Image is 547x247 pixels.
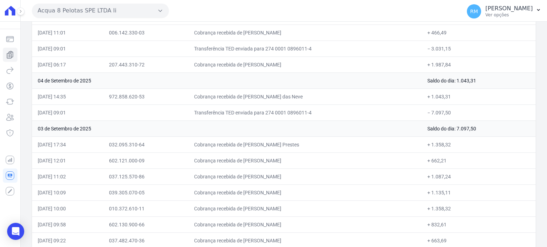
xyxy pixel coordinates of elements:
td: [DATE] 09:58 [32,216,104,232]
td: + 1.358,32 [422,136,536,152]
td: − 3.031,15 [422,41,536,57]
p: [PERSON_NAME] [485,5,533,12]
td: Cobrança recebida de [PERSON_NAME] [188,25,422,41]
td: Cobrança recebida de [PERSON_NAME] [188,152,422,168]
p: Ver opções [485,12,533,18]
button: RM [PERSON_NAME] Ver opções [461,1,547,21]
span: RM [470,9,478,14]
td: + 832,61 [422,216,536,232]
td: [DATE] 09:01 [32,104,104,120]
td: 207.443.310-72 [103,57,188,73]
td: 04 de Setembro de 2025 [32,73,422,88]
td: 006.142.330-03 [103,25,188,41]
td: Cobrança recebida de [PERSON_NAME] [188,184,422,200]
td: Cobrança recebida de [PERSON_NAME] Prestes [188,136,422,152]
td: + 1.087,24 [422,168,536,184]
td: 602.130.900-66 [103,216,188,232]
td: [DATE] 17:34 [32,136,104,152]
td: [DATE] 11:02 [32,168,104,184]
td: Cobrança recebida de [PERSON_NAME] [188,200,422,216]
td: + 1.987,84 [422,57,536,73]
td: + 662,21 [422,152,536,168]
td: Cobrança recebida de [PERSON_NAME] das Neve [188,88,422,104]
td: 602.121.000-09 [103,152,188,168]
td: Transferência TED enviada para 274 0001 0896011-4 [188,104,422,120]
td: + 1.043,31 [422,88,536,104]
td: + 1.135,11 [422,184,536,200]
td: [DATE] 06:17 [32,57,104,73]
td: [DATE] 09:01 [32,41,104,57]
nav: Sidebar [6,32,15,198]
td: [DATE] 14:35 [32,88,104,104]
td: + 1.358,32 [422,200,536,216]
td: Saldo do dia: 1.043,31 [422,73,536,88]
button: Acqua 8 Pelotas SPE LTDA Ii [32,4,169,18]
td: Saldo do dia: 7.097,50 [422,120,536,136]
td: [DATE] 10:00 [32,200,104,216]
td: 037.125.570-86 [103,168,188,184]
td: Cobrança recebida de [PERSON_NAME] [188,57,422,73]
td: − 7.097,50 [422,104,536,120]
td: Cobrança recebida de [PERSON_NAME] [188,168,422,184]
td: + 466,49 [422,25,536,41]
div: Open Intercom Messenger [7,223,24,240]
td: [DATE] 12:01 [32,152,104,168]
td: 032.095.310-64 [103,136,188,152]
td: [DATE] 11:01 [32,25,104,41]
td: [DATE] 10:09 [32,184,104,200]
td: 010.372.610-11 [103,200,188,216]
td: 972.858.620-53 [103,88,188,104]
td: 03 de Setembro de 2025 [32,120,422,136]
td: 039.305.070-05 [103,184,188,200]
td: Cobrança recebida de [PERSON_NAME] [188,216,422,232]
td: Transferência TED enviada para 274 0001 0896011-4 [188,41,422,57]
